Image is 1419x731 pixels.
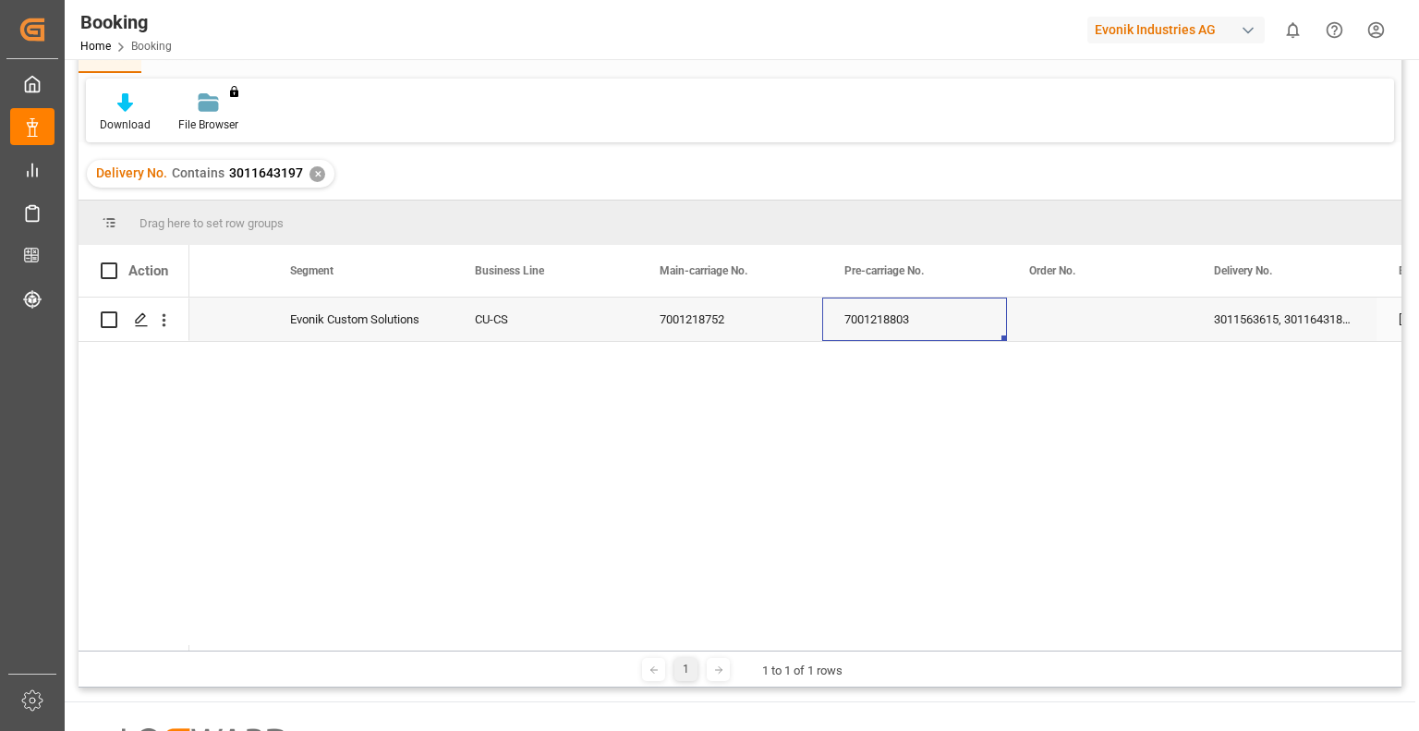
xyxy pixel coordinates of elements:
[268,298,453,341] div: Evonik Custom Solutions
[79,298,189,342] div: Press SPACE to select this row.
[229,165,303,180] span: 3011643197
[139,216,284,230] span: Drag here to set row groups
[1192,298,1377,341] div: 3011563615, 3011643188, 3011643197
[1087,17,1265,43] div: Evonik Industries AG
[1029,264,1075,277] span: Order No.
[1214,264,1272,277] span: Delivery No.
[475,264,544,277] span: Business Line
[128,262,168,279] div: Action
[674,658,697,681] div: 1
[844,264,924,277] span: Pre-carriage No.
[453,298,637,341] div: CU-CS
[660,264,747,277] span: Main-carriage No.
[1272,9,1314,51] button: show 0 new notifications
[309,166,325,182] div: ✕
[762,662,843,680] div: 1 to 1 of 1 rows
[1087,12,1272,47] button: Evonik Industries AG
[637,298,822,341] div: 7001218752
[100,116,151,133] div: Download
[822,298,1007,341] div: 7001218803
[1314,9,1355,51] button: Help Center
[96,165,167,180] span: Delivery No.
[80,8,172,36] div: Booking
[172,165,224,180] span: Contains
[290,264,334,277] span: Segment
[80,40,111,53] a: Home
